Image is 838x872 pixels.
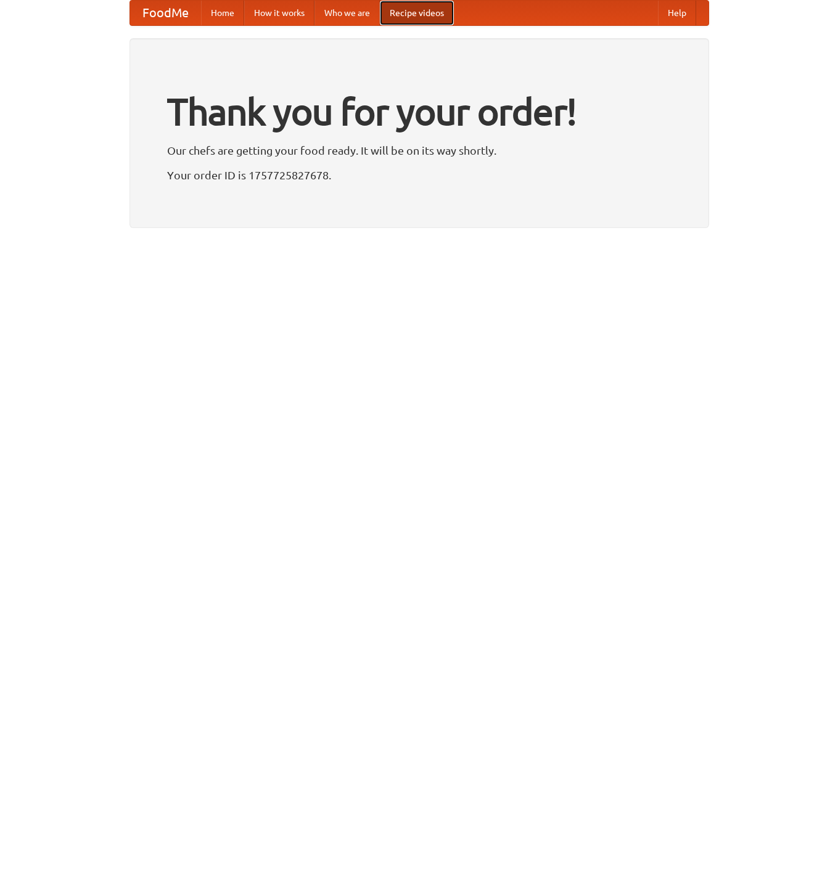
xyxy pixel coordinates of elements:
[167,166,672,184] p: Your order ID is 1757725827678.
[244,1,314,25] a: How it works
[167,141,672,160] p: Our chefs are getting your food ready. It will be on its way shortly.
[658,1,696,25] a: Help
[201,1,244,25] a: Home
[380,1,454,25] a: Recipe videos
[314,1,380,25] a: Who we are
[167,82,672,141] h1: Thank you for your order!
[130,1,201,25] a: FoodMe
